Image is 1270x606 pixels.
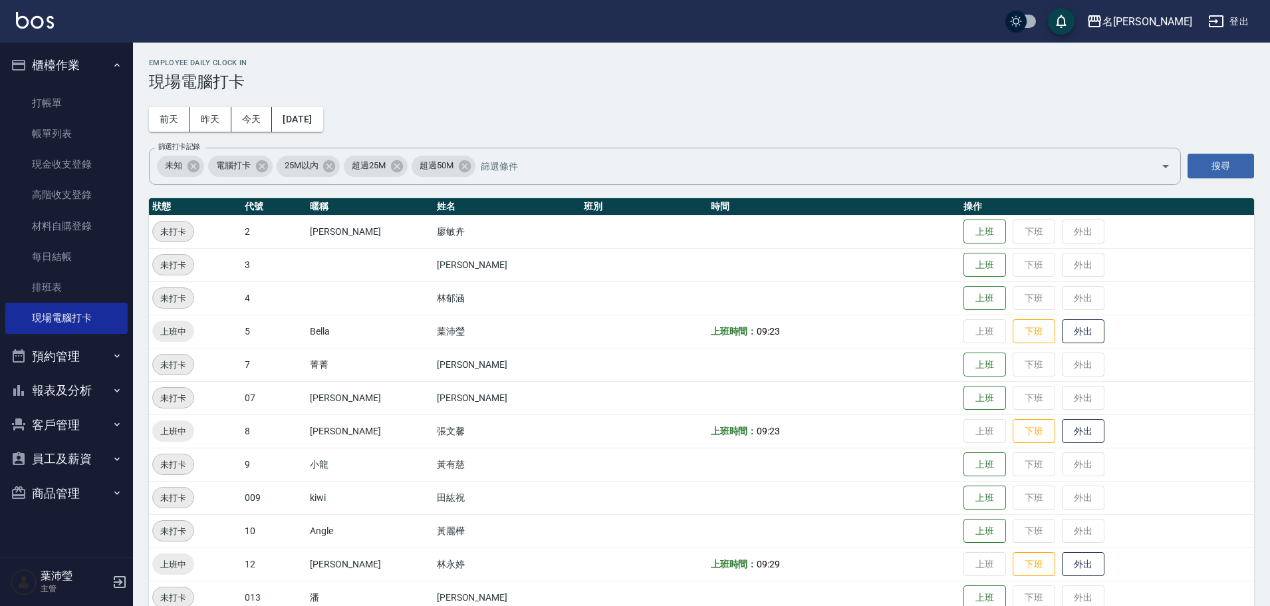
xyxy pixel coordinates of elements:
[344,159,394,172] span: 超過25M
[5,476,128,511] button: 商品管理
[241,315,307,348] td: 5
[757,426,780,436] span: 09:23
[963,253,1006,277] button: 上班
[434,514,581,547] td: 黃麗樺
[241,547,307,581] td: 12
[5,373,128,408] button: 報表及分析
[11,569,37,595] img: Person
[707,198,961,216] th: 時間
[434,215,581,248] td: 廖敏卉
[149,59,1254,67] h2: Employee Daily Clock In
[711,559,757,569] b: 上班時間：
[963,452,1006,477] button: 上班
[5,303,128,333] a: 現場電腦打卡
[241,248,307,281] td: 3
[307,414,433,448] td: [PERSON_NAME]
[307,448,433,481] td: 小龍
[307,215,433,248] td: [PERSON_NAME]
[241,281,307,315] td: 4
[153,291,193,305] span: 未打卡
[153,358,193,372] span: 未打卡
[580,198,707,216] th: 班別
[412,156,475,177] div: 超過50M
[434,348,581,381] td: [PERSON_NAME]
[1062,419,1104,444] button: 外出
[153,225,193,239] span: 未打卡
[711,426,757,436] b: 上班時間：
[434,481,581,514] td: 田紘祝
[152,424,194,438] span: 上班中
[757,326,780,337] span: 09:23
[1081,8,1198,35] button: 名[PERSON_NAME]
[153,391,193,405] span: 未打卡
[241,514,307,547] td: 10
[208,159,259,172] span: 電腦打卡
[5,88,128,118] a: 打帳單
[434,381,581,414] td: [PERSON_NAME]
[277,156,340,177] div: 25M以內
[307,381,433,414] td: [PERSON_NAME]
[5,118,128,149] a: 帳單列表
[307,315,433,348] td: Bella
[307,514,433,547] td: Angle
[307,547,433,581] td: [PERSON_NAME]
[434,414,581,448] td: 張文馨
[277,159,326,172] span: 25M以內
[5,272,128,303] a: 排班表
[963,386,1006,410] button: 上班
[41,569,108,583] h5: 葉沛瑩
[157,159,190,172] span: 未知
[158,142,200,152] label: 篩選打卡記錄
[434,448,581,481] td: 黃有慈
[1203,9,1254,34] button: 登出
[5,241,128,272] a: 每日結帳
[149,73,1254,91] h3: 現場電腦打卡
[963,519,1006,543] button: 上班
[412,159,461,172] span: 超過50M
[1048,8,1075,35] button: save
[241,414,307,448] td: 8
[963,220,1006,244] button: 上班
[5,408,128,442] button: 客戶管理
[190,107,231,132] button: 昨天
[241,381,307,414] td: 07
[963,353,1006,377] button: 上班
[272,107,322,132] button: [DATE]
[1062,319,1104,344] button: 外出
[153,591,193,605] span: 未打卡
[152,325,194,339] span: 上班中
[1102,13,1192,30] div: 名[PERSON_NAME]
[434,281,581,315] td: 林郁涵
[1062,552,1104,577] button: 外出
[307,198,433,216] th: 暱稱
[711,326,757,337] b: 上班時間：
[153,258,193,272] span: 未打卡
[41,583,108,595] p: 主管
[963,286,1006,311] button: 上班
[434,315,581,348] td: 葉沛瑩
[157,156,204,177] div: 未知
[153,458,193,472] span: 未打卡
[5,339,128,374] button: 預約管理
[241,215,307,248] td: 2
[307,481,433,514] td: kiwi
[757,559,780,569] span: 09:29
[434,547,581,581] td: 林永婷
[963,486,1006,510] button: 上班
[477,154,1138,178] input: 篩選條件
[1013,419,1055,444] button: 下班
[241,481,307,514] td: 009
[960,198,1254,216] th: 操作
[434,198,581,216] th: 姓名
[1155,156,1176,177] button: Open
[344,156,408,177] div: 超過25M
[1013,552,1055,577] button: 下班
[5,48,128,82] button: 櫃檯作業
[153,491,193,505] span: 未打卡
[307,348,433,381] td: 菁菁
[1013,319,1055,344] button: 下班
[241,448,307,481] td: 9
[149,107,190,132] button: 前天
[241,198,307,216] th: 代號
[434,248,581,281] td: [PERSON_NAME]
